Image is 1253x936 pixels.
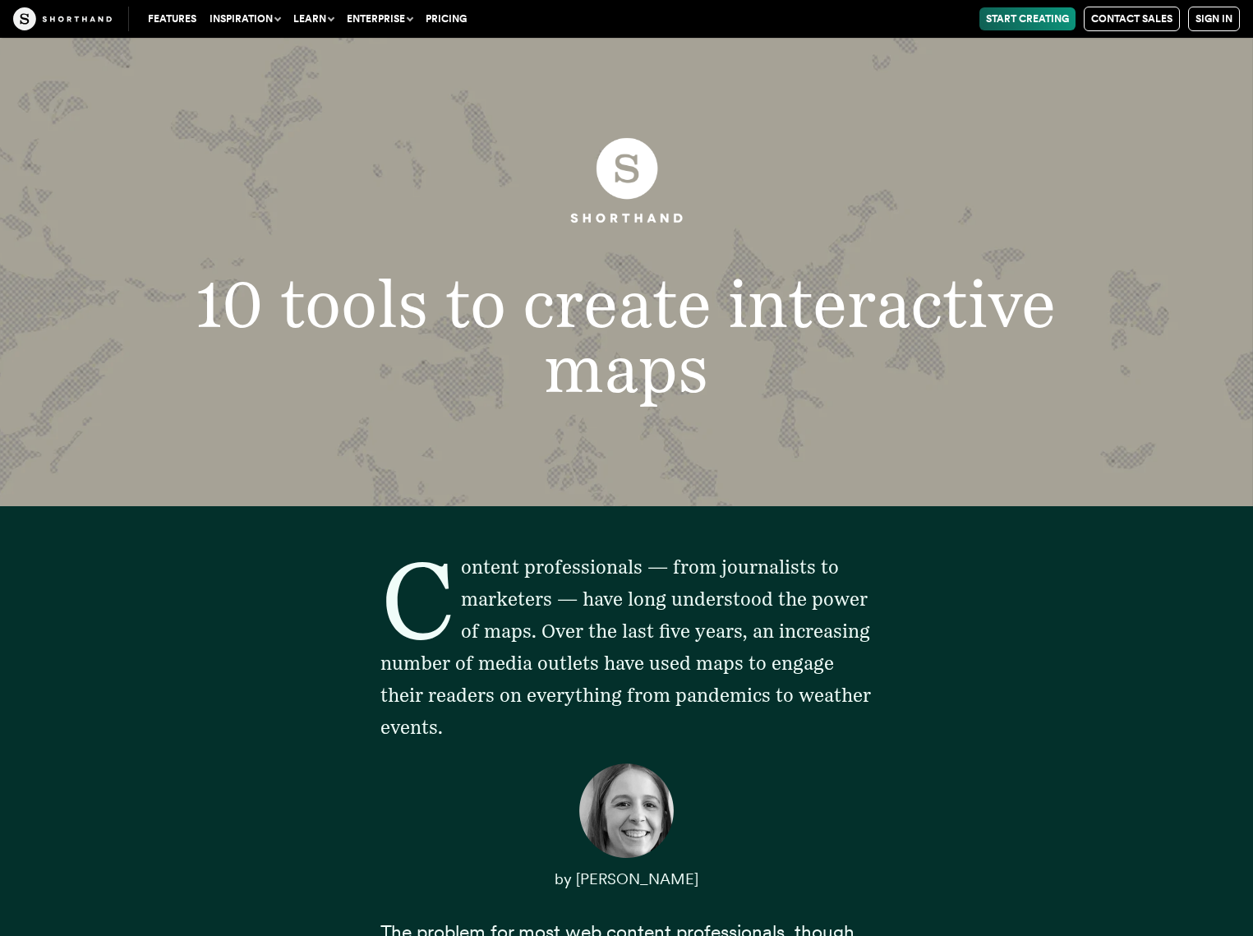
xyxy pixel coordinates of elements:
h1: 10 tools to create interactive maps [161,271,1092,403]
a: Pricing [419,7,473,30]
img: The Craft [13,7,112,30]
a: Features [141,7,203,30]
span: Content professionals — from journalists to marketers — have long understood the power of maps. O... [380,556,871,739]
button: Inspiration [203,7,287,30]
a: Sign in [1188,7,1240,31]
button: Learn [287,7,340,30]
p: by [PERSON_NAME] [380,863,873,896]
button: Enterprise [340,7,419,30]
a: Contact Sales [1084,7,1180,31]
a: Start Creating [979,7,1076,30]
